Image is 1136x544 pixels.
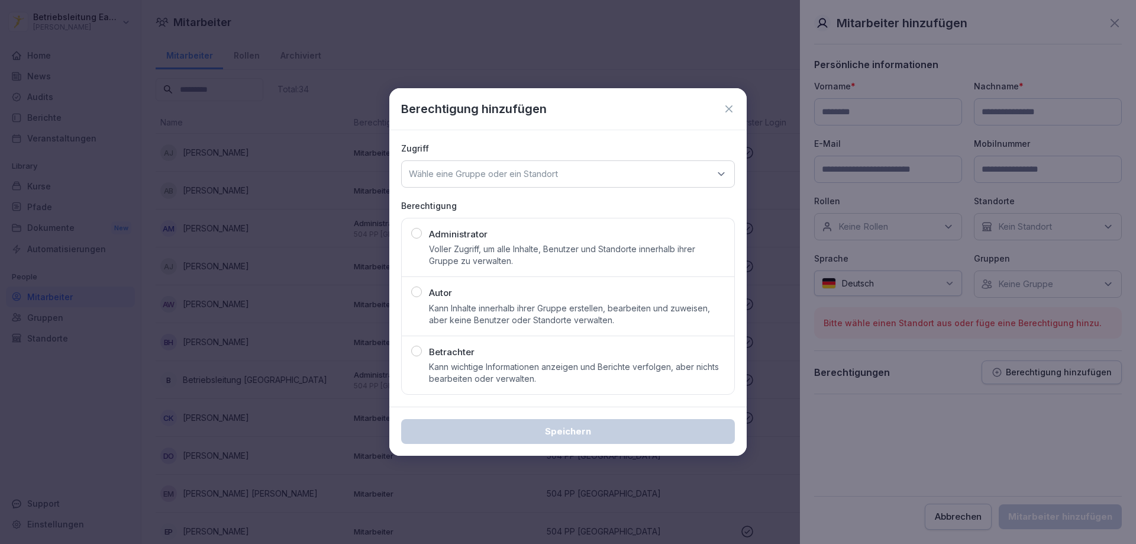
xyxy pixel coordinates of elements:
[429,302,725,326] p: Kann Inhalte innerhalb ihrer Gruppe erstellen, bearbeiten und zuweisen, aber keine Benutzer oder ...
[401,419,735,444] button: Speichern
[429,243,725,267] p: Voller Zugriff, um alle Inhalte, Benutzer und Standorte innerhalb ihrer Gruppe zu verwalten.
[429,346,475,359] p: Betrachter
[401,100,547,118] p: Berechtigung hinzufügen
[401,142,735,154] p: Zugriff
[429,287,452,300] p: Autor
[401,199,735,212] p: Berechtigung
[409,168,558,180] p: Wähle eine Gruppe oder ein Standort
[429,228,488,242] p: Administrator
[411,425,725,438] div: Speichern
[429,361,725,385] p: Kann wichtige Informationen anzeigen und Berichte verfolgen, aber nichts bearbeiten oder verwalten.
